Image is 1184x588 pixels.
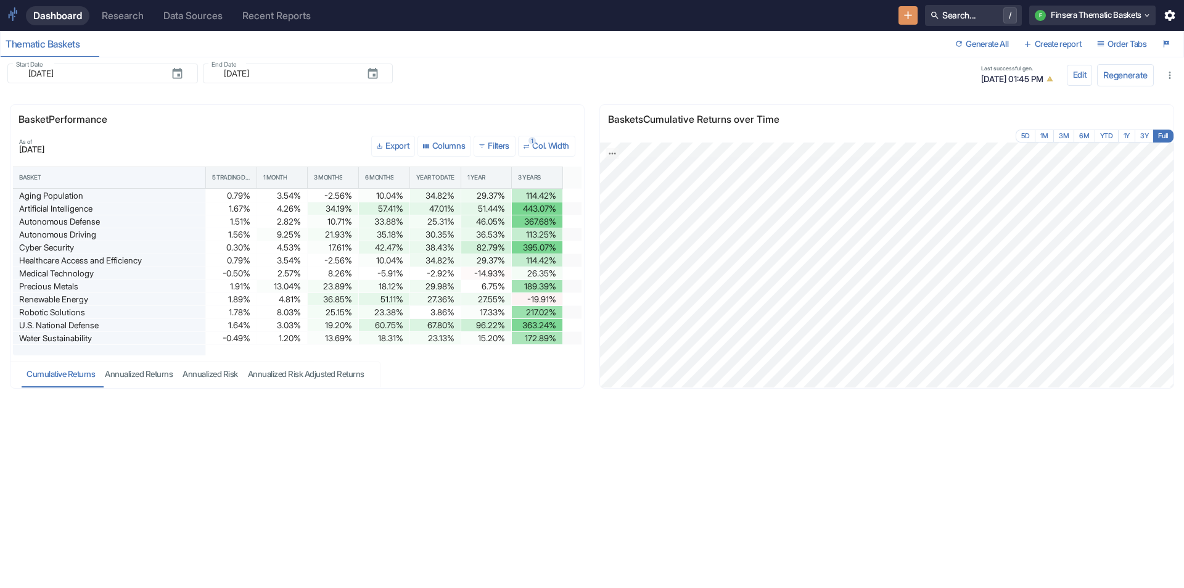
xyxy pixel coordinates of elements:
[1092,35,1153,54] button: Order Tabs
[1035,130,1054,143] button: 1M
[216,66,356,81] input: yyyy-mm-dd
[1097,64,1154,86] button: Regenerate
[19,280,199,292] div: Precious Metals
[416,241,454,254] div: 38.43%
[314,202,352,215] div: 34.19%
[365,202,403,215] div: 57.41%
[212,267,250,280] div: -0.50%
[6,38,91,51] div: Thematic Baskets
[365,241,403,254] div: 42.47%
[467,202,506,215] div: 51.44%
[19,332,199,344] div: Water Sustainability
[16,60,43,69] label: Start Date
[212,293,250,305] div: 1.89%
[263,280,302,292] div: 13.04%
[242,10,311,22] div: Recent Reports
[314,254,352,267] div: -2.56%
[19,241,199,254] div: Cyber Security
[365,267,403,280] div: -5.91%
[263,319,302,331] div: 3.03%
[518,228,556,241] div: 113.25%
[474,136,516,157] button: Show filters
[263,241,302,254] div: 4.53%
[1029,6,1156,25] button: FFinsera Thematic Baskets
[212,241,250,254] div: 0.30%
[467,215,506,228] div: 46.05%
[1019,35,1087,54] button: Create report
[263,215,302,228] div: 2.82%
[314,173,342,182] div: 3 Months
[467,293,506,305] div: 27.55%
[1095,130,1119,143] button: YTD
[19,139,44,144] span: As of
[19,293,199,305] div: Renewable Energy
[416,254,454,267] div: 34.82%
[1016,130,1035,143] button: 5D
[518,293,556,305] div: -19.91%
[263,173,287,182] div: 1 Month
[314,332,352,344] div: 13.69%
[518,280,556,292] div: 189.39%
[925,5,1022,26] button: Search.../
[950,35,1014,54] button: Generate All
[518,267,556,280] div: 26.35%
[416,173,454,182] div: Year to Date
[518,215,556,228] div: 367.68%
[212,306,250,318] div: 1.78%
[183,369,238,379] div: Annualized Risk
[416,319,454,331] div: 67.80%
[365,228,403,241] div: 35.18%
[19,267,199,280] div: Medical Technology
[19,215,199,228] div: Autonomous Defense
[21,66,161,81] input: yyyy-mm-dd
[518,202,556,215] div: 443.07%
[212,189,250,202] div: 0.79%
[1074,130,1095,143] button: 6M
[416,189,454,202] div: 34.82%
[18,112,126,127] p: Basket Performance
[19,254,199,267] div: Healthcare Access and Efficiency
[467,228,506,241] div: 36.53%
[365,306,403,318] div: 23.38%
[467,189,506,202] div: 29.37%
[365,319,403,331] div: 60.75%
[467,319,506,331] div: 96.22%
[467,306,506,318] div: 17.33%
[1067,65,1093,86] button: config
[212,215,250,228] div: 1.51%
[212,254,250,267] div: 0.79%
[19,319,199,331] div: U.S. National Defense
[26,6,89,25] a: Dashboard
[981,65,1056,71] span: Last successful gen.
[314,267,352,280] div: 8.26%
[416,332,454,344] div: 23.13%
[263,228,302,241] div: 9.25%
[212,173,253,182] div: 5 Trading Days
[365,215,403,228] div: 33.88%
[235,6,318,25] a: Recent Reports
[1153,130,1174,143] button: Full
[365,280,403,292] div: 18.12%
[518,332,556,344] div: 172.89%
[417,136,471,157] button: Select columns
[19,228,199,241] div: Autonomous Driving
[314,228,352,241] div: 21.93%
[105,369,173,379] div: Annualized Returns
[263,189,302,202] div: 3.54%
[518,173,541,182] div: 3 Years
[314,241,352,254] div: 17.61%
[212,280,250,292] div: 1.91%
[212,60,237,69] label: End Date
[263,254,302,267] div: 3.54%
[518,136,575,157] button: 1Col. Width
[314,293,352,305] div: 36.85%
[518,306,556,318] div: 217.02%
[22,362,369,387] div: tabs
[314,189,352,202] div: -2.56%
[467,241,506,254] div: 82.79%
[314,215,352,228] div: 10.71%
[33,10,82,22] div: Dashboard
[263,202,302,215] div: 4.26%
[365,332,403,344] div: 18.31%
[467,173,485,182] div: 1 Year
